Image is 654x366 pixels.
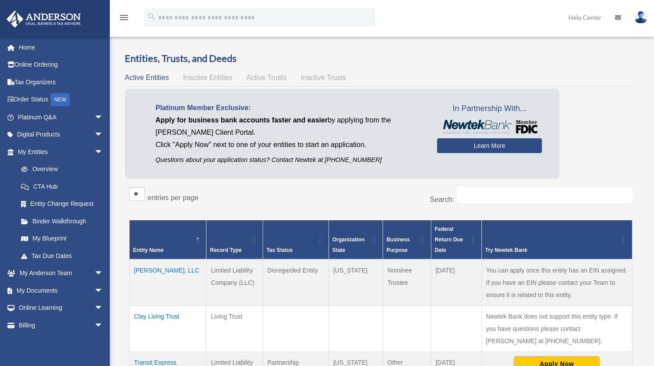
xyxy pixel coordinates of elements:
th: Business Purpose: Activate to sort [383,220,431,259]
td: Newtek Bank does not support this entity type. If you have questions please contact [PERSON_NAME]... [481,305,632,352]
p: Platinum Member Exclusive: [155,102,424,114]
td: [US_STATE] [329,259,383,306]
a: Binder Walkthrough [12,212,112,230]
th: Try Newtek Bank : Activate to sort [481,220,632,259]
span: Entity Name [133,247,163,253]
a: Online Learningarrow_drop_down [6,299,116,317]
span: Record Type [210,247,242,253]
a: Tax Due Dates [12,247,112,265]
td: Disregarded Entity [263,259,329,306]
th: Record Type: Activate to sort [206,220,263,259]
a: Tax Organizers [6,73,116,91]
span: arrow_drop_down [94,265,112,283]
a: CTA Hub [12,178,112,195]
div: NEW [51,93,70,106]
td: Living Trust [206,305,263,352]
span: arrow_drop_down [94,143,112,161]
img: Anderson Advisors Platinum Portal [4,11,83,28]
a: Overview [12,161,108,178]
a: menu [119,15,129,23]
td: [DATE] [431,259,481,306]
i: search [147,12,156,22]
td: Limited Liability Company (LLC) [206,259,263,306]
div: Try Newtek Bank [485,245,619,255]
a: My Documentsarrow_drop_down [6,282,116,299]
span: Organization State [332,237,365,253]
a: Entity Change Request [12,195,112,213]
img: NewtekBankLogoSM.png [441,120,538,134]
span: Active Trusts [246,74,287,81]
td: You can apply once this entity has an EIN assigned. If you have an EIN please contact your Team t... [481,259,632,306]
td: Nominee Trustee [383,259,431,306]
span: Apply for business bank accounts faster and easier [155,116,328,124]
i: menu [119,12,129,23]
span: Inactive Trusts [301,74,346,81]
span: arrow_drop_down [94,299,112,317]
a: Digital Productsarrow_drop_down [6,126,116,144]
a: Billingarrow_drop_down [6,316,116,334]
span: Active Entities [125,74,169,81]
span: Business Purpose [387,237,410,253]
span: arrow_drop_down [94,126,112,144]
td: [PERSON_NAME], LLC [130,259,206,306]
img: User Pic [634,11,647,24]
h3: Entities, Trusts, and Deeds [125,52,637,65]
a: Events Calendar [6,334,116,352]
a: My Anderson Teamarrow_drop_down [6,265,116,282]
a: Platinum Q&Aarrow_drop_down [6,108,116,126]
p: by applying from the [PERSON_NAME] Client Portal. [155,114,424,139]
a: Online Ordering [6,56,116,74]
a: My Entitiesarrow_drop_down [6,143,112,161]
th: Federal Return Due Date: Activate to sort [431,220,481,259]
span: Tax Status [267,247,293,253]
span: In Partnership With... [437,102,542,116]
label: Search: [430,196,454,203]
label: entries per page [148,194,199,201]
span: Inactive Entities [183,74,232,81]
th: Entity Name: Activate to invert sorting [130,220,206,259]
td: Clay Living Trust [130,305,206,352]
p: Questions about your application status? Contact Newtek at [PHONE_NUMBER] [155,154,424,165]
th: Tax Status: Activate to sort [263,220,329,259]
a: Learn More [437,138,542,153]
span: Federal Return Due Date [435,226,463,253]
a: Order StatusNEW [6,91,116,109]
p: Click "Apply Now" next to one of your entities to start an application. [155,139,424,151]
a: Home [6,39,116,56]
th: Organization State: Activate to sort [329,220,383,259]
span: arrow_drop_down [94,108,112,126]
a: My Blueprint [12,230,112,248]
span: arrow_drop_down [94,316,112,334]
span: arrow_drop_down [94,282,112,300]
